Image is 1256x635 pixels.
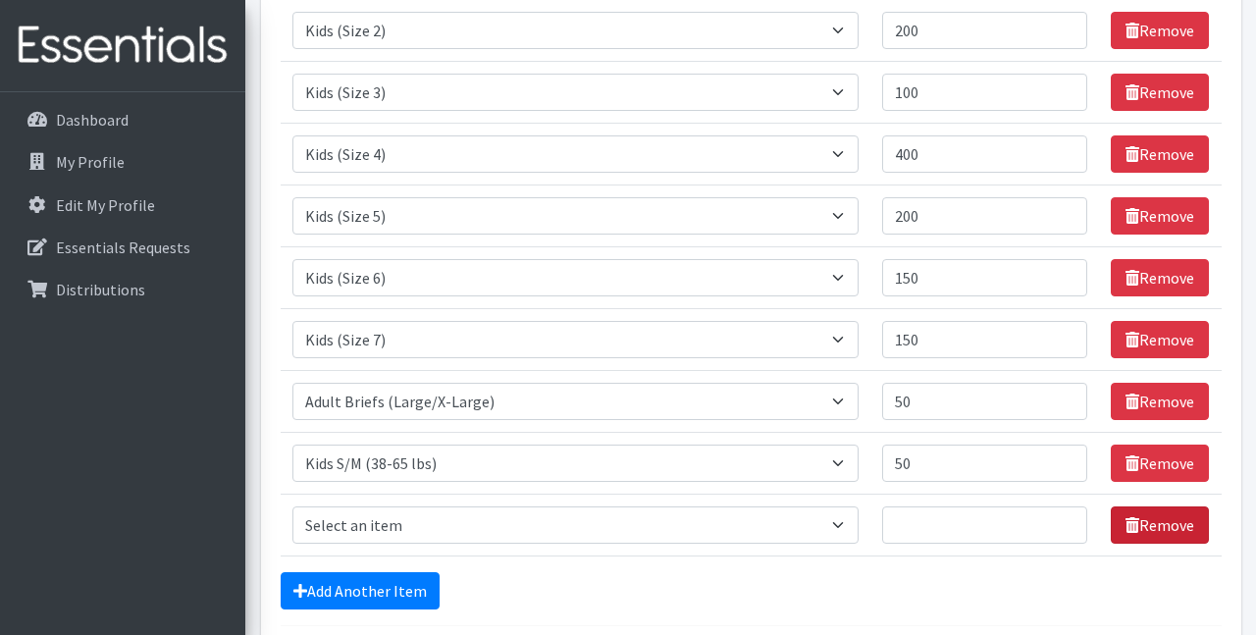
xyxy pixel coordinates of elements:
a: Remove [1111,12,1209,49]
p: Dashboard [56,110,129,130]
a: Remove [1111,259,1209,296]
a: My Profile [8,142,237,182]
a: Dashboard [8,100,237,139]
a: Remove [1111,135,1209,173]
a: Distributions [8,270,237,309]
a: Edit My Profile [8,185,237,225]
img: HumanEssentials [8,13,237,79]
a: Remove [1111,321,1209,358]
a: Remove [1111,506,1209,544]
a: Remove [1111,445,1209,482]
a: Add Another Item [281,572,440,609]
a: Remove [1111,197,1209,235]
p: My Profile [56,152,125,172]
p: Edit My Profile [56,195,155,215]
p: Essentials Requests [56,238,190,257]
p: Distributions [56,280,145,299]
a: Remove [1111,74,1209,111]
a: Essentials Requests [8,228,237,267]
a: Remove [1111,383,1209,420]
